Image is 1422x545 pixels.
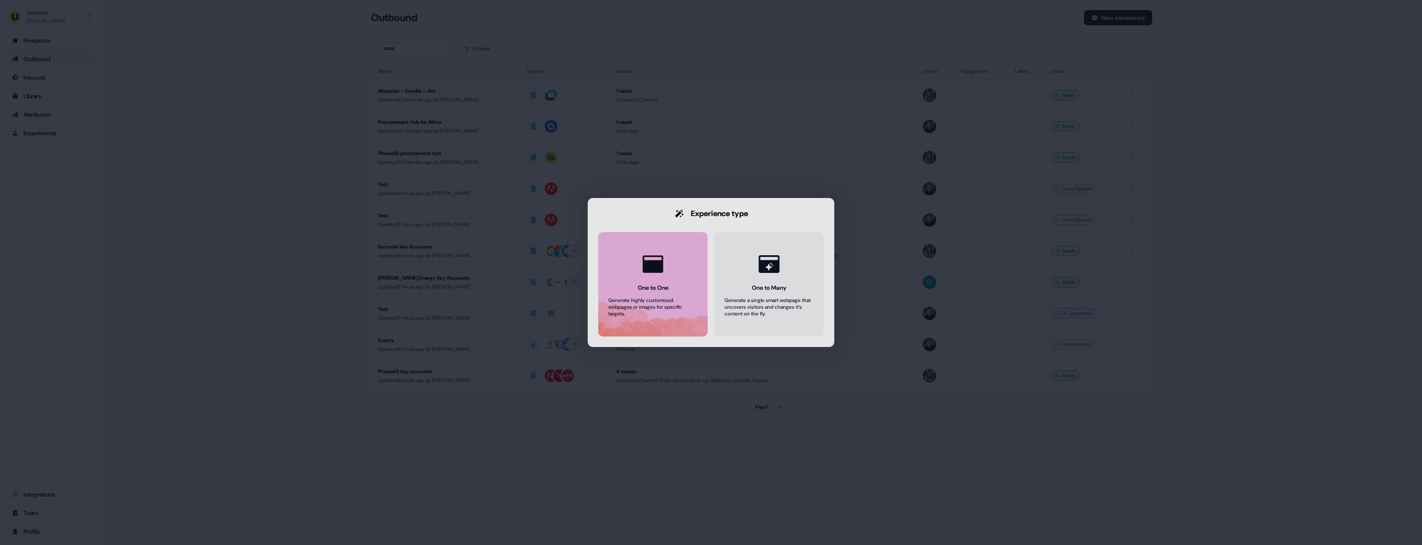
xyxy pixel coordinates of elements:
[691,208,748,219] div: Experience type
[752,283,786,292] div: One to Many
[714,232,824,337] button: One to ManyGenerate a single smart webpage that uncovers visitors and changes it’s content on the...
[724,297,814,317] div: Generate a single smart webpage that uncovers visitors and changes it’s content on the fly.
[598,232,708,337] button: One to OneGenerate highly customised webpages or images for specific targets.
[608,297,698,317] div: Generate highly customised webpages or images for specific targets.
[638,283,668,292] div: One to One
